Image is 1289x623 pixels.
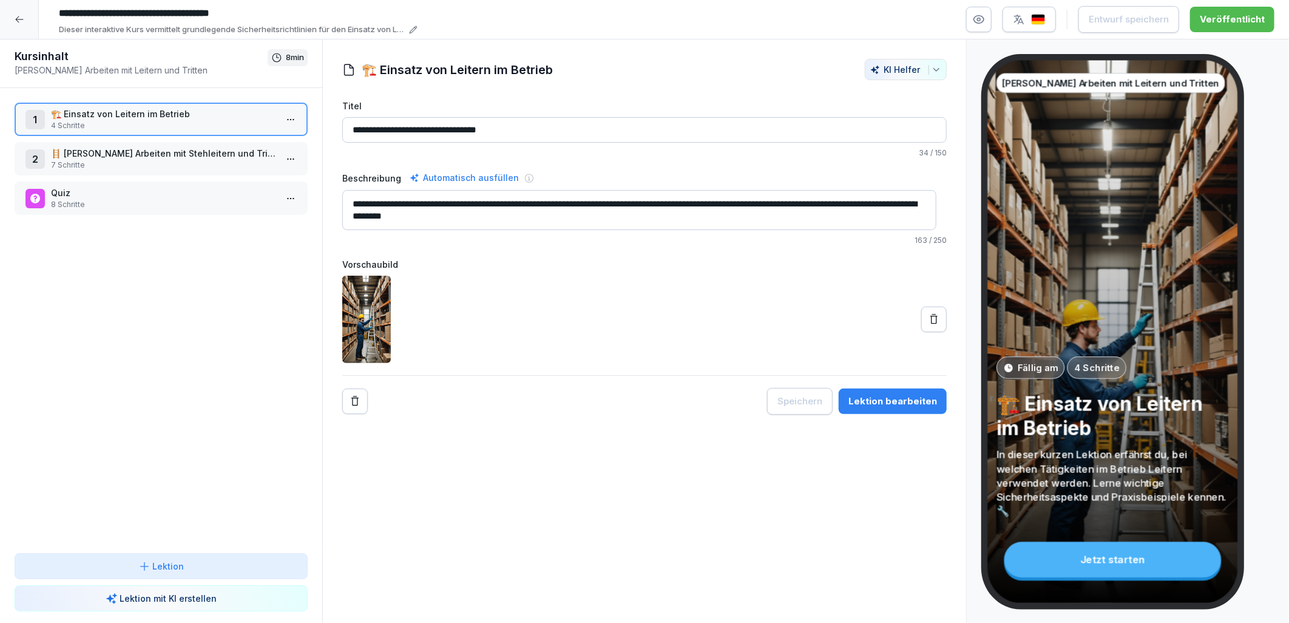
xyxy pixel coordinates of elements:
div: Quiz8 Schritte [15,182,308,215]
p: Lektion mit KI erstellen [120,592,217,605]
div: 1 [25,110,45,129]
label: Vorschaubild [342,258,947,271]
div: 2 [25,149,45,169]
p: / 150 [342,148,947,158]
p: Fällig am [1018,361,1058,375]
p: Quiz [51,186,276,199]
button: Veröffentlicht [1190,7,1274,32]
img: xuazful1lljjzm1i8lo93r2d.png [342,276,391,363]
button: Lektion [15,553,308,579]
p: 🪜 [PERSON_NAME] Arbeiten mit Stehleitern und Tritten [51,147,276,160]
div: KI Helfer [870,64,941,75]
p: [PERSON_NAME] Arbeiten mit Leitern und Tritten [1003,77,1220,90]
p: / 250 [342,235,947,246]
span: 34 [919,148,929,157]
p: 🏗️ Einsatz von Leitern im Betrieb [51,107,276,120]
div: Speichern [777,395,822,408]
div: 1🏗️ Einsatz von Leitern im Betrieb4 Schritte [15,103,308,136]
button: Remove [342,389,368,414]
p: 7 Schritte [51,160,276,171]
p: 4 Schritte [51,120,276,131]
p: Dieser interaktive Kurs vermittelt grundlegende Sicherheitsrichtlinien für den Einsatz von Leiter... [59,24,405,36]
button: Lektion bearbeiten [839,389,947,414]
div: 2🪜 [PERSON_NAME] Arbeiten mit Stehleitern und Tritten7 Schritte [15,142,308,175]
button: KI Helfer [865,59,947,80]
p: Lektion [153,560,184,573]
h1: Kursinhalt [15,49,268,64]
div: Veröffentlicht [1200,13,1265,26]
div: Jetzt starten [1004,542,1222,577]
button: Lektion mit KI erstellen [15,585,308,611]
div: Automatisch ausfüllen [407,171,521,185]
p: 🏗️ Einsatz von Leitern im Betrieb [996,392,1229,440]
img: de.svg [1031,14,1046,26]
label: Beschreibung [342,172,401,185]
p: 4 Schritte [1074,361,1119,375]
p: 8 min [286,52,304,64]
p: In dieser kurzen Lektion erfährst du, bei welchen Tätigkeiten im Betrieb Leitern verwendet werden... [996,448,1229,517]
h1: 🏗️ Einsatz von Leitern im Betrieb [362,61,553,79]
button: Speichern [767,388,833,415]
label: Titel [342,100,947,112]
div: Lektion bearbeiten [848,395,937,408]
p: [PERSON_NAME] Arbeiten mit Leitern und Tritten [15,64,268,77]
span: 163 [915,236,927,245]
button: Entwurf speichern [1078,6,1179,33]
p: 8 Schritte [51,199,276,210]
div: Entwurf speichern [1089,13,1169,26]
